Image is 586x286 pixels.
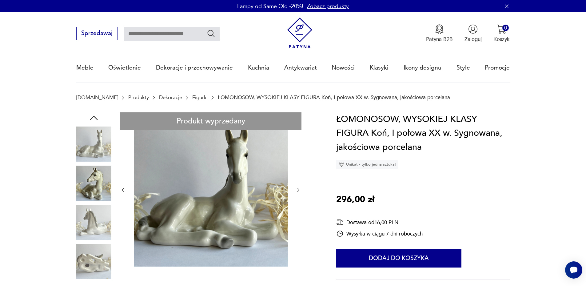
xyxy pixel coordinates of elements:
p: Zaloguj [464,36,482,43]
img: Zdjęcie produktu ŁOMONOSOW, WYSOKIEJ KLASY FIGURA Koń, I połowa XX w. Sygnowana, jakościowa porce... [76,127,111,162]
a: Produkty [128,95,149,100]
a: Oświetlenie [108,54,141,82]
img: Ikona koszyka [497,24,506,34]
a: Meble [76,54,94,82]
img: Zdjęcie produktu ŁOMONOSOW, WYSOKIEJ KLASY FIGURA Koń, I połowa XX w. Sygnowana, jakościowa porce... [134,112,288,267]
div: Unikat - tylko jedna sztuka! [336,160,398,169]
button: Szukaj [207,29,216,38]
a: Nowości [332,54,355,82]
button: Sprzedawaj [76,27,118,40]
iframe: Smartsupp widget button [565,261,582,279]
p: Patyna B2B [426,36,453,43]
p: Lampy od Same Old -20%! [237,2,303,10]
div: Dostawa od 16,00 PLN [336,219,423,226]
button: Dodaj do koszyka [336,249,461,268]
img: Ikona diamentu [339,162,344,167]
img: Zdjęcie produktu ŁOMONOSOW, WYSOKIEJ KLASY FIGURA Koń, I połowa XX w. Sygnowana, jakościowa porce... [76,205,111,240]
img: Zdjęcie produktu ŁOMONOSOW, WYSOKIEJ KLASY FIGURA Koń, I połowa XX w. Sygnowana, jakościowa porce... [76,166,111,201]
a: Zobacz produkty [307,2,349,10]
img: Ikona dostawy [336,219,344,226]
p: 296,00 zł [336,193,374,207]
a: Figurki [192,95,208,100]
div: Produkt wyprzedany [120,112,301,131]
h1: ŁOMONOSOW, WYSOKIEJ KLASY FIGURA Koń, I połowa XX w. Sygnowana, jakościowa porcelana [336,112,510,155]
img: Ikonka użytkownika [468,24,478,34]
img: Ikona medalu [435,24,444,34]
a: [DOMAIN_NAME] [76,95,118,100]
a: Promocje [485,54,510,82]
p: Koszyk [493,36,510,43]
a: Style [456,54,470,82]
p: ŁOMONOSOW, WYSOKIEJ KLASY FIGURA Koń, I połowa XX w. Sygnowana, jakościowa porcelana [218,95,450,100]
a: Ikony designu [404,54,441,82]
a: Kuchnia [248,54,269,82]
a: Klasyki [370,54,389,82]
a: Sprzedawaj [76,31,118,36]
img: Zdjęcie produktu ŁOMONOSOW, WYSOKIEJ KLASY FIGURA Koń, I połowa XX w. Sygnowana, jakościowa porce... [76,244,111,279]
a: Dekoracje [159,95,182,100]
div: Wysyłka w ciągu 7 dni roboczych [336,230,423,237]
a: Ikona medaluPatyna B2B [426,24,453,43]
a: Antykwariat [284,54,317,82]
div: 0 [502,25,509,31]
img: Patyna - sklep z meblami i dekoracjami vintage [284,18,315,49]
a: Dekoracje i przechowywanie [156,54,233,82]
button: Patyna B2B [426,24,453,43]
button: 0Koszyk [493,24,510,43]
button: Zaloguj [464,24,482,43]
